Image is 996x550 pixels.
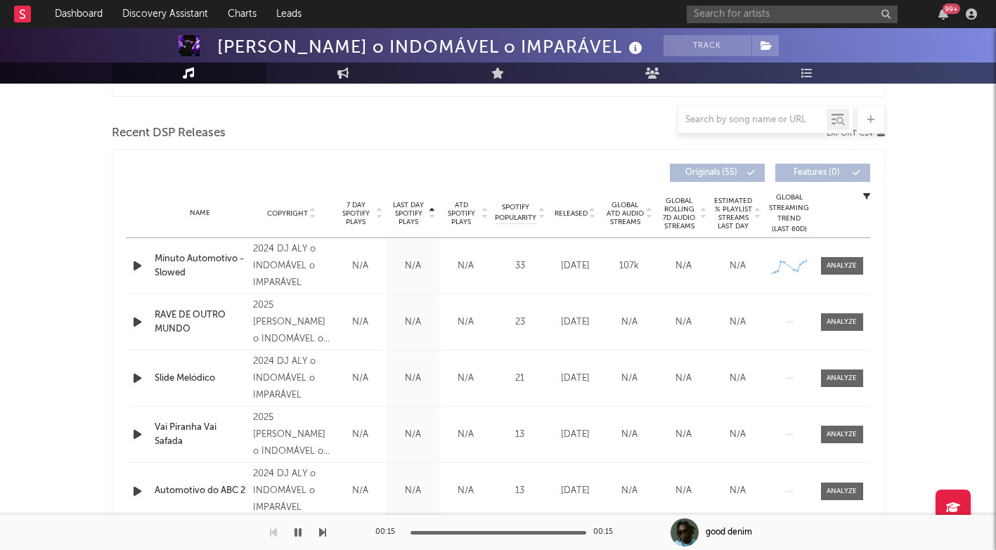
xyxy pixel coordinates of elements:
span: Features ( 0 ) [784,169,849,177]
button: 99+ [938,8,948,20]
div: N/A [714,484,761,498]
a: Minuto Automotivo - Slowed [155,252,247,280]
div: 00:15 [375,524,403,541]
div: [DATE] [552,484,599,498]
div: 13 [496,484,545,498]
div: N/A [606,372,653,386]
div: Global Streaming Trend (Last 60D) [768,192,810,235]
button: Features(0) [775,164,870,182]
div: N/A [443,259,489,273]
div: N/A [390,428,436,442]
span: Last Day Spotify Plays [390,201,427,226]
div: N/A [337,484,383,498]
div: N/A [660,484,707,498]
div: N/A [714,372,761,386]
div: N/A [606,484,653,498]
div: N/A [443,428,489,442]
span: Recent DSP Releases [112,125,226,142]
div: N/A [337,315,383,329]
a: RAVE DE OUTRO MUNDO [155,308,247,336]
div: [DATE] [552,372,599,386]
button: Export CSV [827,129,885,138]
div: 2024 DJ ALY o INDOMÁVEL o IMPARÁVEL [253,466,330,516]
a: Automotivo do ABC 2 [155,484,247,498]
div: N/A [443,315,489,329]
a: Vai Piranha Vai Safada [155,421,247,448]
button: Originals(55) [670,164,765,182]
div: N/A [390,372,436,386]
div: N/A [660,259,707,273]
div: 2024 DJ ALY o INDOMÁVEL o IMPARÁVEL [253,353,330,404]
span: Copyright [267,209,308,218]
div: 99 + [943,4,960,14]
div: N/A [390,484,436,498]
input: Search by song name or URL [678,114,827,126]
div: N/A [660,315,707,329]
div: [DATE] [552,428,599,442]
div: [PERSON_NAME] o INDOMÁVEL o IMPARÁVEL [217,35,646,58]
div: 21 [496,372,545,386]
div: 2025 [PERSON_NAME] o INDOMÁVEL o IMPARÁVEL [253,410,330,460]
div: N/A [714,259,761,273]
span: Spotify Popularity [495,202,536,223]
div: 23 [496,315,545,329]
div: N/A [714,315,761,329]
input: Search for artists [687,6,898,23]
div: [DATE] [552,259,599,273]
span: Global Rolling 7D Audio Streams [660,197,699,230]
div: N/A [390,259,436,273]
div: Name [155,208,247,218]
div: N/A [443,372,489,386]
div: N/A [714,428,761,442]
div: N/A [443,484,489,498]
button: Track [664,35,751,56]
div: N/A [660,372,707,386]
span: Released [555,209,588,218]
div: 2024 DJ ALY o INDOMÁVEL o IMPARÁVEL [253,241,330,292]
span: 7 Day Spotify Plays [337,201,375,226]
div: N/A [606,315,653,329]
a: Slide Melódico [155,372,247,386]
div: N/A [660,428,707,442]
div: N/A [337,372,383,386]
span: Originals ( 55 ) [679,169,744,177]
div: good denim [706,526,752,539]
div: N/A [337,428,383,442]
div: 107k [606,259,653,273]
span: Global ATD Audio Streams [606,201,645,226]
div: 2025 [PERSON_NAME] o INDOMÁVEL o IMPARÁVEL [253,297,330,348]
div: 33 [496,259,545,273]
span: Estimated % Playlist Streams Last Day [714,197,753,230]
div: 00:15 [593,524,621,541]
div: N/A [606,428,653,442]
div: 13 [496,428,545,442]
span: ATD Spotify Plays [443,201,480,226]
div: N/A [390,315,436,329]
div: N/A [337,259,383,273]
div: [DATE] [552,315,599,329]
